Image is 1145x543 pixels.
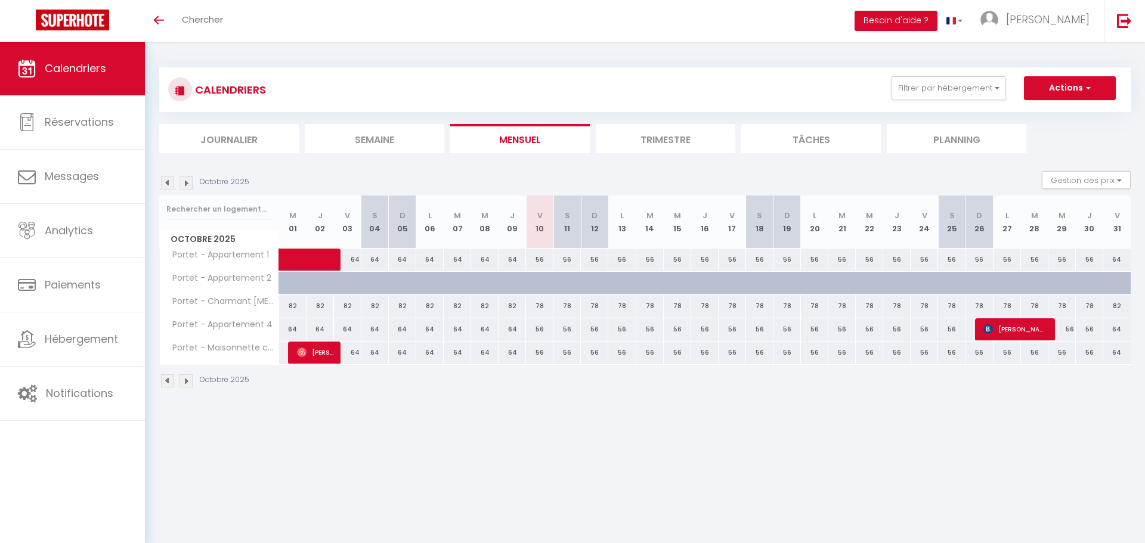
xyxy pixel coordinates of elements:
[922,210,927,221] abbr: V
[895,210,899,221] abbr: J
[162,249,272,262] span: Portet - Appartement 1
[471,318,499,340] div: 64
[980,11,998,29] img: ...
[1024,76,1116,100] button: Actions
[1076,342,1103,364] div: 56
[1048,318,1076,340] div: 56
[526,249,553,271] div: 56
[416,196,444,249] th: 06
[719,318,746,340] div: 56
[162,342,281,355] span: Portet - Maisonnette cosy
[307,196,334,249] th: 02
[389,196,416,249] th: 05
[416,318,444,340] div: 64
[983,318,1047,340] span: [PERSON_NAME]
[1103,196,1131,249] th: 31
[444,196,471,249] th: 07
[608,318,636,340] div: 56
[200,176,249,188] p: Octobre 2025
[855,11,937,31] button: Besoin d'aide ?
[510,210,515,221] abbr: J
[526,295,553,317] div: 78
[746,342,773,364] div: 56
[1006,12,1090,27] span: [PERSON_NAME]
[976,210,982,221] abbr: D
[471,196,499,249] th: 08
[454,210,461,221] abbr: M
[691,342,719,364] div: 56
[1031,210,1038,221] abbr: M
[537,210,543,221] abbr: V
[828,196,856,249] th: 21
[162,272,274,285] span: Portet - Appartement 2
[883,249,911,271] div: 56
[636,342,664,364] div: 56
[416,342,444,364] div: 64
[746,249,773,271] div: 56
[499,318,526,340] div: 64
[345,210,350,221] abbr: V
[994,249,1021,271] div: 56
[1103,318,1131,340] div: 64
[784,210,790,221] abbr: D
[1115,210,1120,221] abbr: V
[691,196,719,249] th: 16
[526,196,553,249] th: 10
[200,374,249,386] p: Octobre 2025
[334,196,361,249] th: 03
[828,295,856,317] div: 78
[182,13,223,26] span: Chercher
[741,124,881,153] li: Tâches
[773,196,801,249] th: 19
[608,342,636,364] div: 56
[892,76,1006,100] button: Filtrer par hébergement
[428,210,432,221] abbr: L
[160,231,278,248] span: Octobre 2025
[279,196,307,249] th: 01
[361,196,389,249] th: 04
[1087,210,1092,221] abbr: J
[192,76,266,103] h3: CALENDRIERS
[596,124,735,153] li: Trimestre
[801,295,828,317] div: 78
[581,196,608,249] th: 12
[636,196,664,249] th: 14
[307,295,334,317] div: 82
[911,196,938,249] th: 24
[1103,295,1131,317] div: 82
[883,342,911,364] div: 56
[581,249,608,271] div: 56
[553,249,581,271] div: 56
[773,295,801,317] div: 78
[887,124,1026,153] li: Planning
[389,318,416,340] div: 64
[856,295,883,317] div: 78
[1042,171,1131,189] button: Gestion des prix
[856,249,883,271] div: 56
[45,169,99,184] span: Messages
[838,210,846,221] abbr: M
[866,210,873,221] abbr: M
[1021,196,1048,249] th: 28
[592,210,598,221] abbr: D
[334,295,361,317] div: 82
[416,295,444,317] div: 82
[1005,210,1009,221] abbr: L
[526,318,553,340] div: 56
[361,342,389,364] div: 64
[938,295,965,317] div: 78
[400,210,406,221] abbr: D
[45,277,101,292] span: Paiements
[719,249,746,271] div: 56
[994,295,1021,317] div: 78
[620,210,624,221] abbr: L
[801,342,828,364] div: 56
[553,342,581,364] div: 56
[361,295,389,317] div: 82
[565,210,570,221] abbr: S
[361,318,389,340] div: 64
[166,198,272,220] input: Rechercher un logement...
[636,295,664,317] div: 78
[1048,196,1076,249] th: 29
[691,295,719,317] div: 78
